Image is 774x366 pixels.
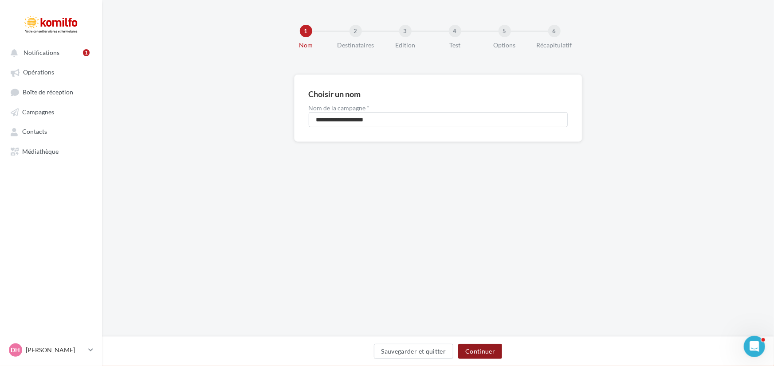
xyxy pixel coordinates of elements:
p: [PERSON_NAME] [26,346,85,354]
span: Campagnes [22,108,54,116]
div: Destinataires [327,41,384,50]
div: 1 [300,25,312,37]
a: Campagnes [5,104,97,120]
div: Test [427,41,483,50]
a: Contacts [5,123,97,139]
a: Médiathèque [5,143,97,159]
div: Options [476,41,533,50]
span: Notifications [24,49,59,56]
label: Nom de la campagne * [309,105,568,111]
span: Médiathèque [22,148,59,155]
div: Récapitulatif [526,41,583,50]
div: Choisir un nom [309,90,361,98]
div: 4 [449,25,461,37]
div: 5 [499,25,511,37]
div: Nom [278,41,334,50]
div: Edition [377,41,434,50]
span: DH [11,346,20,354]
a: DH [PERSON_NAME] [7,342,95,358]
div: 6 [548,25,561,37]
iframe: Intercom live chat [744,336,765,357]
button: Continuer [458,344,502,359]
a: Boîte de réception [5,84,97,100]
div: 3 [399,25,412,37]
button: Notifications 1 [5,44,93,60]
div: 1 [83,49,90,56]
a: Opérations [5,64,97,80]
div: 2 [350,25,362,37]
span: Opérations [23,69,54,76]
span: Boîte de réception [23,88,73,96]
button: Sauvegarder et quitter [374,344,454,359]
span: Contacts [22,128,47,136]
